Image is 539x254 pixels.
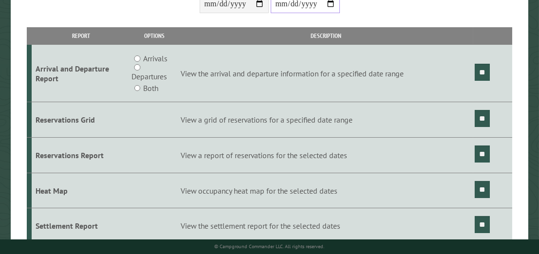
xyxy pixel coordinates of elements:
td: View a grid of reservations for a specified date range [179,102,473,138]
td: Settlement Report [32,208,130,244]
div: v 4.0.25 [27,16,48,23]
div: Keywords by Traffic [108,57,164,64]
td: View a report of reservations for the selected dates [179,137,473,173]
td: Reservations Grid [32,102,130,138]
th: Report [32,27,130,44]
img: tab_domain_overview_orange.svg [26,56,34,64]
img: logo_orange.svg [16,16,23,23]
img: website_grey.svg [16,25,23,33]
td: Reservations Report [32,137,130,173]
label: Arrivals [143,53,167,64]
div: Domain Overview [37,57,87,64]
label: Both [143,82,158,94]
td: View occupancy heat map for the selected dates [179,173,473,208]
img: tab_keywords_by_traffic_grey.svg [97,56,105,64]
td: View the settlement report for the selected dates [179,208,473,244]
th: Options [130,27,179,44]
td: Arrival and Departure Report [32,45,130,102]
th: Description [179,27,473,44]
td: View the arrival and departure information for a specified date range [179,45,473,102]
div: Domain: [DOMAIN_NAME] [25,25,107,33]
td: Heat Map [32,173,130,208]
small: © Campground Commander LLC. All rights reserved. [215,243,325,250]
label: Departures [131,71,167,82]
